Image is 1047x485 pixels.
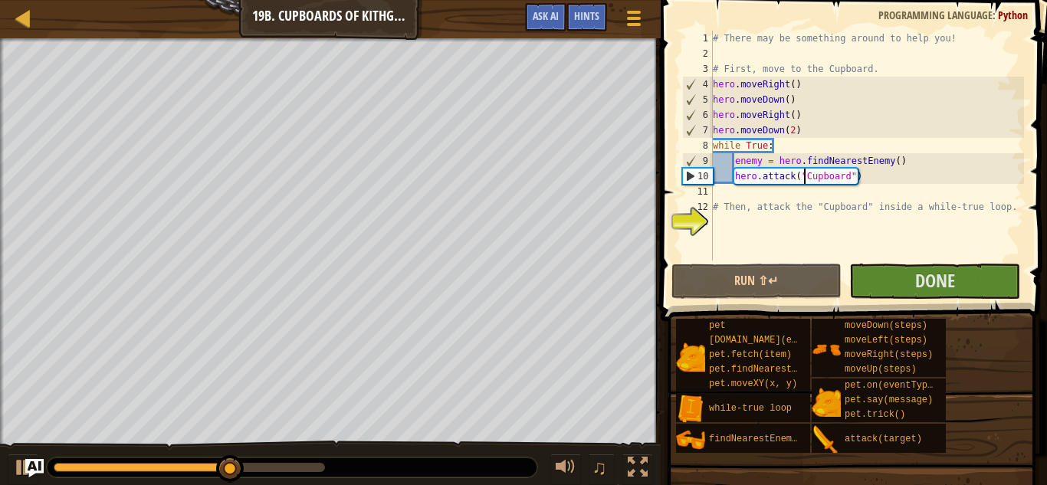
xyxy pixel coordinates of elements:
button: Show game menu [615,3,653,39]
button: Ctrl + P: Play [8,454,38,485]
span: ♫ [592,456,607,479]
button: Ask AI [525,3,566,31]
div: 12 [682,199,713,215]
span: findNearestEnemy() [709,434,809,444]
button: Ask AI [25,459,44,477]
span: moveRight(steps) [845,349,933,360]
button: Toggle fullscreen [622,454,653,485]
span: pet.on(eventType, handler) [845,380,988,391]
span: pet.trick() [845,409,905,420]
img: portrait.png [812,425,841,454]
div: 2 [682,46,713,61]
div: 10 [683,169,713,184]
div: 8 [682,138,713,153]
span: Hints [574,8,599,23]
div: 6 [683,107,713,123]
div: 3 [682,61,713,77]
img: portrait.png [676,425,705,454]
span: pet.moveXY(x, y) [709,378,797,389]
button: Done [849,264,1020,299]
div: 13 [682,215,713,230]
div: 7 [683,123,713,138]
div: 9 [683,153,713,169]
button: Adjust volume [550,454,581,485]
span: Ask AI [533,8,559,23]
span: attack(target) [845,434,922,444]
span: : [993,8,998,22]
img: portrait.png [676,342,705,372]
span: Done [915,268,955,293]
img: portrait.png [812,335,841,364]
span: pet.findNearestByType(type) [709,364,858,375]
span: moveDown(steps) [845,320,927,331]
span: while-true loop [709,403,792,414]
span: moveLeft(steps) [845,335,927,346]
span: moveUp(steps) [845,364,917,375]
span: pet.say(message) [845,395,933,405]
button: ♫ [589,454,615,485]
span: [DOMAIN_NAME](enemy) [709,335,819,346]
button: Run ⇧↵ [671,264,842,299]
div: 5 [683,92,713,107]
span: Programming language [878,8,993,22]
img: portrait.png [676,395,705,424]
div: 1 [682,31,713,46]
span: pet.fetch(item) [709,349,792,360]
div: 4 [683,77,713,92]
span: Python [998,8,1028,22]
img: portrait.png [812,388,841,417]
span: pet [709,320,726,331]
div: 11 [682,184,713,199]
